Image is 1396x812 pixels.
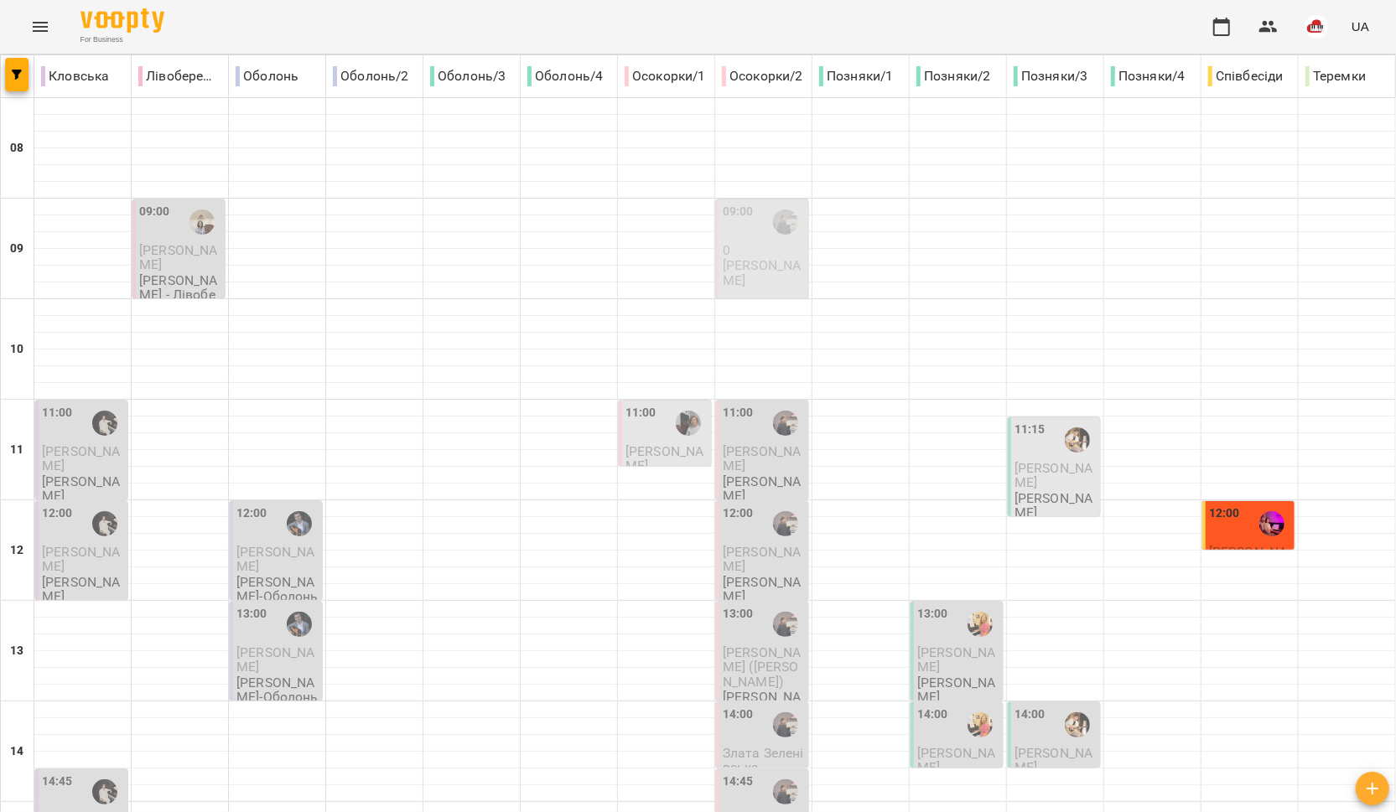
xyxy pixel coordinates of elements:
p: [PERSON_NAME] [42,474,124,504]
h6: 08 [10,139,23,158]
label: 11:00 [625,404,656,422]
span: [PERSON_NAME] [1015,745,1092,775]
span: [PERSON_NAME] [917,745,995,775]
p: Співбесіди [1208,66,1284,86]
img: Наталя ПОСИПАЙКО [968,612,993,637]
p: Позняки/2 [916,66,990,86]
img: Анна ГОРБУЛІНА [92,779,117,804]
label: 11:00 [723,404,754,422]
label: 13:00 [236,605,267,623]
span: [PERSON_NAME] [1015,460,1092,490]
span: [PERSON_NAME] [625,443,703,473]
span: Злата Зеленівська [723,745,804,775]
img: Анна ГОРБУЛІНА [92,511,117,536]
h6: 13 [10,642,23,660]
h6: 11 [10,441,23,459]
p: [PERSON_NAME] [42,575,124,604]
p: [PERSON_NAME] [1015,491,1097,520]
div: Сергій ВЛАСОВИЧ [1065,712,1090,737]
img: Тетяна КУРУЧ [773,779,798,804]
p: [PERSON_NAME]-Оболонь [236,675,319,705]
p: Позняки/1 [819,66,893,86]
p: Осокорки/1 [625,66,706,86]
p: Теремки [1305,66,1366,86]
label: 13:00 [723,605,754,623]
img: Олексій КОЧЕТОВ [287,612,312,637]
label: 09:00 [723,203,754,221]
span: [PERSON_NAME] [723,443,801,473]
span: [PERSON_NAME] ([PERSON_NAME]) [723,644,801,690]
p: Оболонь/2 [333,66,408,86]
span: [PERSON_NAME] [723,544,801,574]
img: Тетяна КУРУЧ [773,712,798,737]
img: Ельміра АЛІЄВА [189,209,215,235]
p: [PERSON_NAME] - Лівобережна [139,273,221,317]
h6: 10 [10,340,23,359]
img: Людмила ЦВЄТКОВА [676,411,701,436]
label: 14:00 [917,706,948,724]
label: 11:00 [42,404,73,422]
img: Анна ГОРБУЛІНА [92,411,117,436]
p: Позняки/4 [1111,66,1185,86]
p: [PERSON_NAME] [723,474,805,504]
img: Олексій КОЧЕТОВ [287,511,312,536]
button: UA [1345,11,1376,42]
img: КЕРІВНИК [1259,511,1284,536]
p: [PERSON_NAME] [723,575,805,604]
h6: 12 [10,541,23,560]
p: Оболонь/3 [430,66,506,86]
img: Наталя ПОСИПАЙКО [968,712,993,737]
label: 14:00 [723,706,754,724]
img: Сергій ВЛАСОВИЧ [1065,427,1090,453]
img: 42377b0de29e0fb1f7aad4b12e1980f7.jpeg [1305,15,1328,39]
span: [PERSON_NAME] [1209,544,1287,574]
h6: 09 [10,240,23,258]
p: [PERSON_NAME] [723,258,805,287]
span: [PERSON_NAME] [917,644,995,675]
label: 11:15 [1015,421,1046,439]
p: Кловська [41,66,109,86]
button: Створити урок [1356,772,1389,805]
p: [PERSON_NAME]-Оболонь [236,575,319,604]
button: Menu [20,7,60,47]
p: Осокорки/2 [722,66,803,86]
label: 12:00 [1209,504,1240,523]
img: Тетяна КУРУЧ [773,209,798,235]
label: 12:00 [42,504,73,523]
span: For Business [80,34,164,45]
p: 0 [723,243,805,257]
img: Тетяна КУРУЧ [773,411,798,436]
img: Тетяна КУРУЧ [773,612,798,637]
label: 14:00 [1015,706,1046,724]
p: [PERSON_NAME] [917,675,999,705]
label: 12:00 [723,504,754,523]
p: Оболонь/4 [527,66,603,86]
label: 12:00 [236,504,267,523]
label: 13:00 [917,605,948,623]
label: 14:45 [42,773,73,791]
label: 14:45 [723,773,754,791]
span: [PERSON_NAME] [139,242,217,272]
p: Лівобережна [138,66,221,86]
span: [PERSON_NAME] [236,644,314,675]
span: [PERSON_NAME] [42,443,120,473]
img: Тетяна КУРУЧ [773,511,798,536]
span: [PERSON_NAME] [42,544,120,574]
label: 09:00 [139,203,170,221]
p: Позняки/3 [1014,66,1087,86]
